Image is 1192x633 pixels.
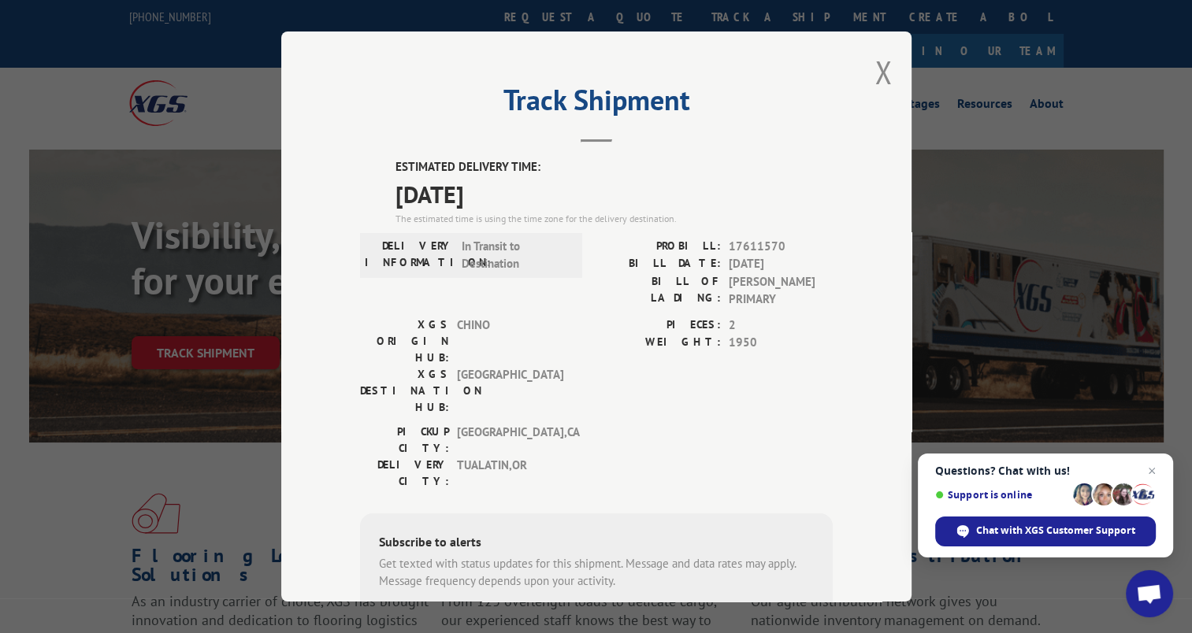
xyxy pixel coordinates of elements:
[379,555,814,590] div: Get texted with status updates for this shipment. Message and data rates may apply. Message frequ...
[360,424,449,457] label: PICKUP CITY:
[596,273,721,309] label: BILL OF LADING:
[729,273,833,309] span: [PERSON_NAME] PRIMARY
[360,316,449,366] label: XGS ORIGIN HUB:
[360,457,449,490] label: DELIVERY CITY:
[729,316,833,335] span: 2
[360,366,449,416] label: XGS DESTINATION HUB:
[457,366,563,416] span: [GEOGRAPHIC_DATA]
[462,238,568,273] span: In Transit to Destination
[457,316,563,366] span: CHINO
[360,89,833,119] h2: Track Shipment
[729,238,833,256] span: 17611570
[935,516,1156,546] div: Chat with XGS Customer Support
[379,532,814,555] div: Subscribe to alerts
[365,238,454,273] label: DELIVERY INFORMATION:
[935,465,1156,477] span: Questions? Chat with us!
[395,212,833,226] div: The estimated time is using the time zone for the delivery destination.
[976,524,1135,538] span: Chat with XGS Customer Support
[596,316,721,335] label: PIECES:
[1142,461,1161,480] span: Close chat
[395,158,833,176] label: ESTIMATED DELIVERY TIME:
[596,334,721,352] label: WEIGHT:
[875,51,892,93] button: Close modal
[395,176,833,212] span: [DATE]
[729,255,833,273] span: [DATE]
[596,238,721,256] label: PROBILL:
[729,334,833,352] span: 1950
[596,255,721,273] label: BILL DATE:
[1126,570,1173,617] div: Open chat
[457,424,563,457] span: [GEOGRAPHIC_DATA] , CA
[935,489,1068,501] span: Support is online
[457,457,563,490] span: TUALATIN , OR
